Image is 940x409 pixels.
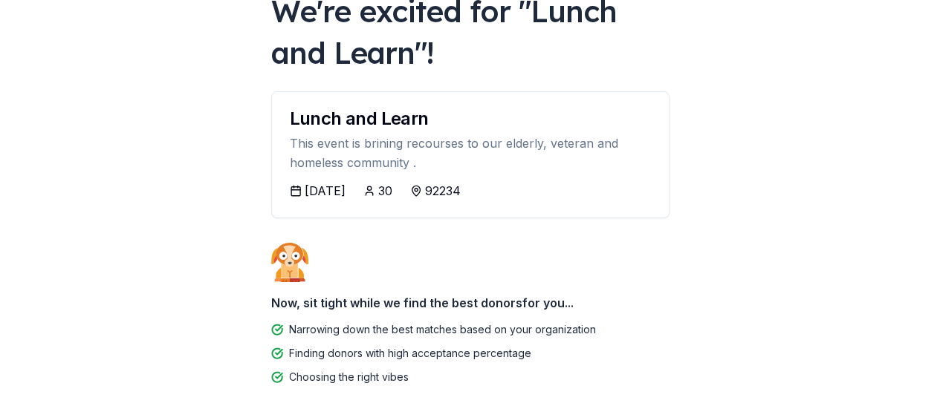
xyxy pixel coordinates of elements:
[290,110,651,128] div: Lunch and Learn
[425,182,461,200] div: 92234
[289,344,531,362] div: Finding donors with high acceptance percentage
[289,368,409,386] div: Choosing the right vibes
[289,321,596,338] div: Narrowing down the best matches based on your organization
[271,288,670,318] div: Now, sit tight while we find the best donors for you...
[271,242,308,282] img: Dog waiting patiently
[305,182,346,200] div: [DATE]
[290,134,651,173] div: This event is brining recourses to our elderly, veteran and homeless community .
[378,182,392,200] div: 30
